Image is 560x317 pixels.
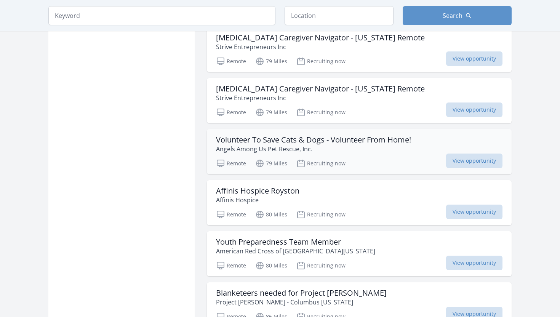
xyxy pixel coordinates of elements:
p: Angels Among Us Pet Rescue, Inc. [216,144,411,154]
p: 79 Miles [255,159,287,168]
h3: [MEDICAL_DATA] Caregiver Navigator - [US_STATE] Remote [216,84,425,93]
input: Keyword [48,6,275,25]
input: Location [285,6,394,25]
span: View opportunity [446,256,502,270]
p: 80 Miles [255,210,287,219]
span: View opportunity [446,154,502,168]
span: View opportunity [446,102,502,117]
p: Recruiting now [296,210,346,219]
p: Recruiting now [296,57,346,66]
p: Remote [216,57,246,66]
p: American Red Cross of [GEOGRAPHIC_DATA][US_STATE] [216,247,375,256]
p: Project [PERSON_NAME] - Columbus [US_STATE] [216,298,387,307]
p: Remote [216,210,246,219]
a: Volunteer To Save Cats & Dogs - Volunteer From Home! Angels Among Us Pet Rescue, Inc. Remote 79 M... [207,129,512,174]
a: [MEDICAL_DATA] Caregiver Navigator - [US_STATE] Remote Strive Entrepreneurs Inc Remote 79 Miles R... [207,78,512,123]
p: Recruiting now [296,261,346,270]
p: Remote [216,108,246,117]
h3: Blanketeers needed for Project [PERSON_NAME] [216,288,387,298]
span: Search [443,11,462,20]
p: Remote [216,159,246,168]
p: Strive Entrepreneurs Inc [216,93,425,102]
p: Strive Entrepreneurs Inc [216,42,425,51]
h3: Youth Preparedness Team Member [216,237,375,247]
h3: Affinis Hospice Royston [216,186,299,195]
a: [MEDICAL_DATA] Caregiver Navigator - [US_STATE] Remote Strive Entrepreneurs Inc Remote 79 Miles R... [207,27,512,72]
p: Remote [216,261,246,270]
span: View opportunity [446,205,502,219]
button: Search [403,6,512,25]
p: Recruiting now [296,159,346,168]
span: View opportunity [446,51,502,66]
a: Affinis Hospice Royston Affinis Hospice Remote 80 Miles Recruiting now View opportunity [207,180,512,225]
a: Youth Preparedness Team Member American Red Cross of [GEOGRAPHIC_DATA][US_STATE] Remote 80 Miles ... [207,231,512,276]
p: 79 Miles [255,57,287,66]
p: Recruiting now [296,108,346,117]
h3: Volunteer To Save Cats & Dogs - Volunteer From Home! [216,135,411,144]
h3: [MEDICAL_DATA] Caregiver Navigator - [US_STATE] Remote [216,33,425,42]
p: Affinis Hospice [216,195,299,205]
p: 79 Miles [255,108,287,117]
p: 80 Miles [255,261,287,270]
